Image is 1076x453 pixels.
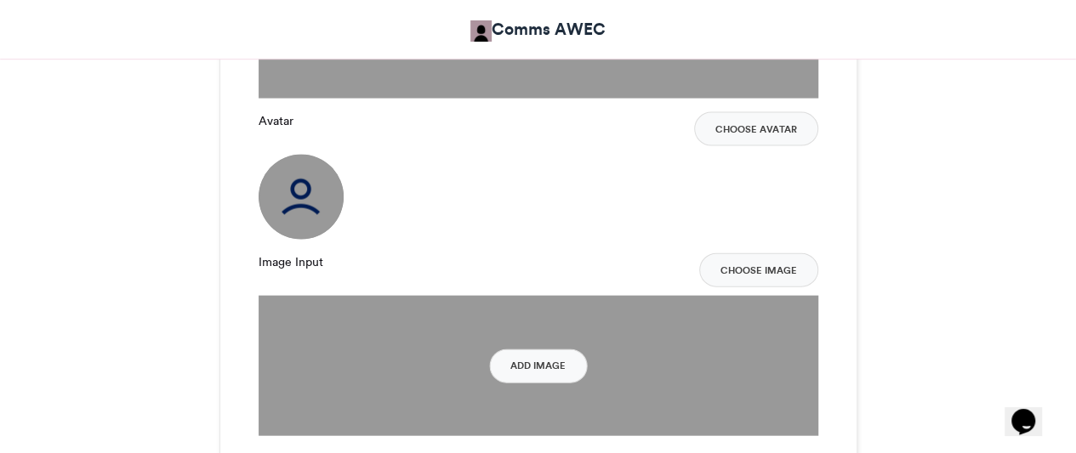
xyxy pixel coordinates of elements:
img: Comms AWEC [470,20,492,42]
button: Add Image [489,349,587,383]
a: Comms AWEC [470,17,606,42]
label: Avatar [259,112,293,130]
iframe: chat widget [1005,385,1059,436]
img: user_circle.png [259,155,344,240]
label: Image Input [259,253,323,271]
button: Choose Image [699,253,818,287]
button: Choose Avatar [694,112,818,146]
